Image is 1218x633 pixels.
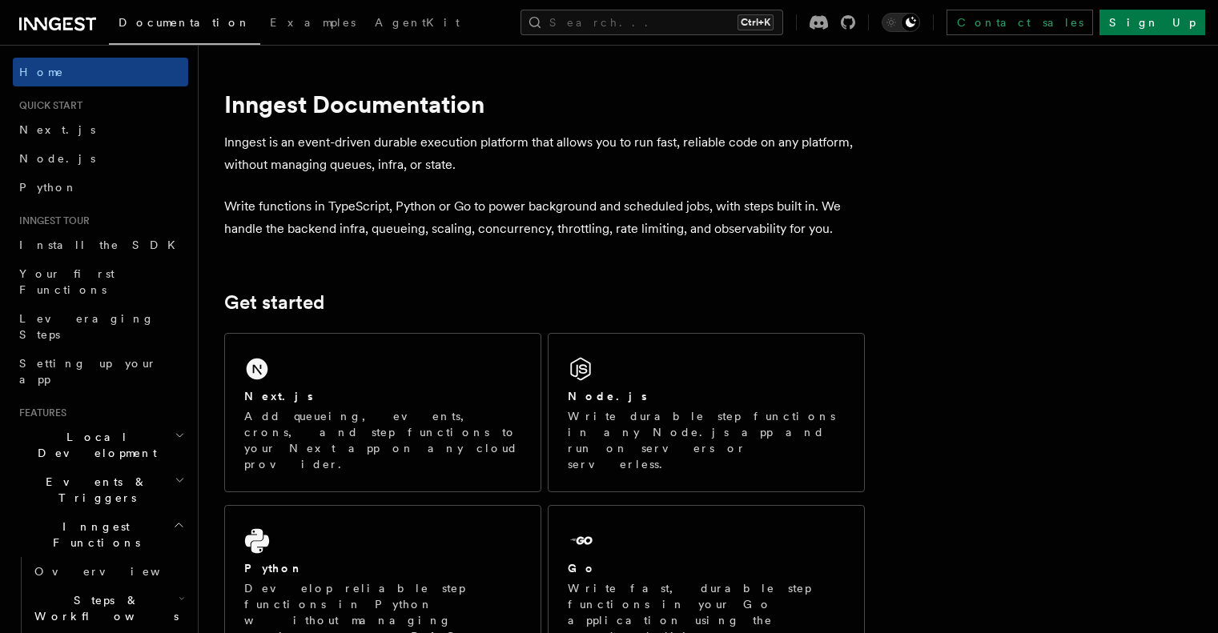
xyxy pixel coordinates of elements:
[568,560,597,576] h2: Go
[19,238,185,251] span: Install the SDK
[19,181,78,194] span: Python
[19,267,115,296] span: Your first Functions
[224,131,865,176] p: Inngest is an event-driven durable execution platform that allows you to run fast, reliable code ...
[13,423,188,467] button: Local Development
[224,90,865,118] h1: Inngest Documentation
[568,388,647,404] h2: Node.js
[224,333,541,492] a: Next.jsAdd queueing, events, crons, and step functions to your Next app on any cloud provider.
[13,512,188,557] button: Inngest Functions
[270,16,356,29] span: Examples
[28,557,188,586] a: Overview
[13,259,188,304] a: Your first Functions
[19,152,95,165] span: Node.js
[375,16,460,29] span: AgentKit
[568,408,845,472] p: Write durable step functions in any Node.js app and run on servers or serverless.
[13,474,175,506] span: Events & Triggers
[13,214,90,227] span: Inngest tour
[738,14,774,30] kbd: Ctrl+K
[244,560,303,576] h2: Python
[882,13,920,32] button: Toggle dark mode
[19,357,157,386] span: Setting up your app
[109,5,260,45] a: Documentation
[13,115,188,144] a: Next.js
[34,565,199,578] span: Overview
[13,99,82,112] span: Quick start
[224,291,324,314] a: Get started
[28,592,179,624] span: Steps & Workflows
[13,304,188,349] a: Leveraging Steps
[13,407,66,419] span: Features
[947,10,1093,35] a: Contact sales
[244,408,521,472] p: Add queueing, events, crons, and step functions to your Next app on any cloud provider.
[13,58,188,86] a: Home
[13,230,188,259] a: Install the SDK
[13,429,175,461] span: Local Development
[119,16,251,29] span: Documentation
[548,333,865,492] a: Node.jsWrite durable step functions in any Node.js app and run on servers or serverless.
[13,467,188,512] button: Events & Triggers
[13,173,188,202] a: Python
[260,5,365,43] a: Examples
[13,519,173,551] span: Inngest Functions
[13,144,188,173] a: Node.js
[1099,10,1205,35] a: Sign Up
[19,64,64,80] span: Home
[224,195,865,240] p: Write functions in TypeScript, Python or Go to power background and scheduled jobs, with steps bu...
[19,123,95,136] span: Next.js
[244,388,313,404] h2: Next.js
[28,586,188,631] button: Steps & Workflows
[19,312,155,341] span: Leveraging Steps
[13,349,188,394] a: Setting up your app
[365,5,469,43] a: AgentKit
[521,10,783,35] button: Search...Ctrl+K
